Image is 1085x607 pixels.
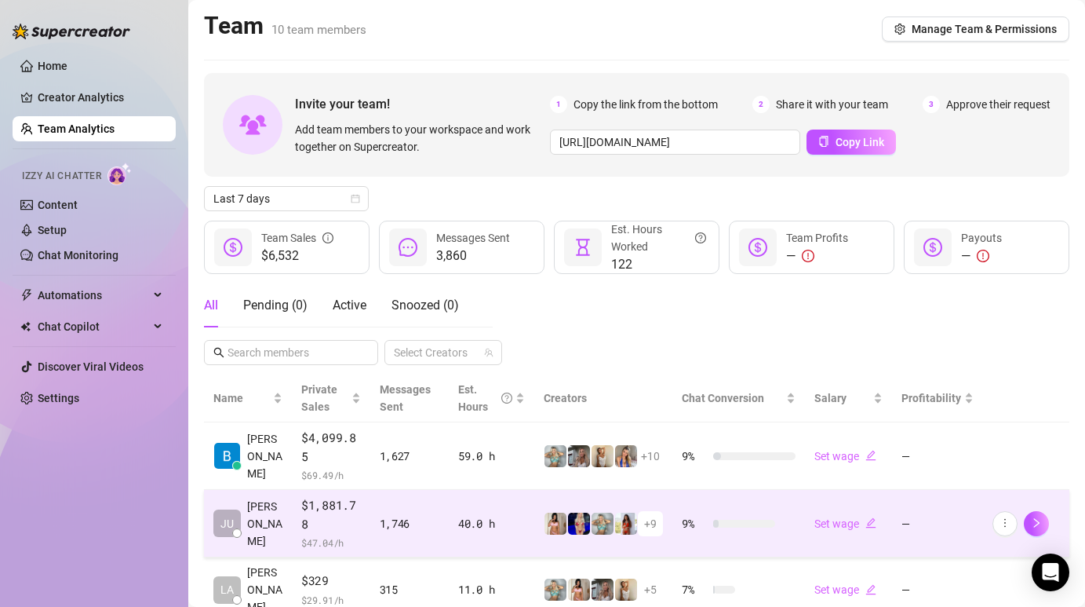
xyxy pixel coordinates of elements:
div: Pending ( 0 ) [243,296,308,315]
span: team [484,348,493,357]
span: edit [865,584,876,595]
span: Messages Sent [436,232,510,244]
span: Snoozed ( 0 ) [391,298,459,313]
a: Creator Analytics [38,85,163,110]
span: question-circle [695,221,706,255]
span: $ 47.04 /h [301,535,361,550]
span: setting [894,24,905,35]
span: Name [213,389,270,407]
img: Janey [568,513,590,535]
input: Search members [228,344,356,361]
span: $6,532 [261,247,333,265]
img: logo-BBDzfeDw.svg [13,24,130,39]
img: AI Chatter [107,163,132,185]
span: + 9 [644,515,657,532]
span: calendar [351,194,360,203]
span: Manage Team & Permissions [912,23,1057,35]
div: Est. Hours [458,381,512,415]
div: — [961,247,1002,265]
span: 9 % [682,448,707,465]
img: Olivia [544,445,566,467]
span: Messages Sent [380,383,431,413]
a: Chat Monitoring [38,249,118,261]
div: All [204,296,218,315]
span: right [1031,517,1042,528]
span: 7 % [682,581,707,598]
span: thunderbolt [20,289,33,302]
div: — [786,247,848,265]
span: search [213,347,224,358]
img: Megan [615,579,637,601]
span: dollar-circle [224,238,242,257]
td: — [892,490,983,558]
span: Chat Copilot [38,314,149,339]
th: Name [204,375,292,422]
div: Team Sales [261,229,333,247]
span: + 5 [644,581,657,598]
span: copy [818,136,829,147]
span: Last 7 days [213,187,359,210]
span: Share it with your team [776,96,888,113]
th: Creators [534,375,672,422]
span: $ 69.49 /h [301,467,361,483]
span: Automations [38,283,149,308]
span: 2 [752,96,770,113]
img: Natalia [592,579,613,601]
img: Megan [592,445,613,467]
button: Copy Link [806,130,896,155]
span: 3,860 [436,247,510,265]
div: 40.0 h [458,515,525,532]
span: dollar-circle [923,238,942,257]
div: Open Intercom Messenger [1032,554,1069,591]
span: Chat Conversion [682,392,764,404]
span: Invite your team! [295,94,550,114]
a: Home [38,60,67,72]
span: exclamation-circle [977,250,989,262]
span: info-circle [322,229,333,247]
img: Linnebel [615,513,637,535]
span: message [399,238,417,257]
img: Barbara van der… [214,443,240,469]
h2: Team [204,11,366,41]
span: 9 % [682,515,707,532]
span: 1 [550,96,567,113]
span: Copy Link [836,136,884,148]
span: $1,881.78 [301,496,361,533]
div: Est. Hours Worked [611,221,706,255]
span: Copy the link from the bottom [573,96,718,113]
span: more [999,517,1010,528]
span: edit [865,517,876,528]
span: $329 [301,572,361,591]
span: JU [220,515,234,532]
span: Payouts [961,232,1002,244]
div: 11.0 h [458,581,525,598]
span: Active [333,298,366,313]
img: Jenna [615,445,637,467]
span: edit [865,450,876,461]
button: Manage Team & Permissions [882,16,1069,42]
span: + 10 [641,448,660,465]
div: 1,627 [380,448,439,465]
span: exclamation-circle [802,250,814,262]
a: Content [38,199,78,211]
span: 10 team members [271,23,366,37]
span: LA [220,581,234,598]
span: $4,099.85 [301,429,361,466]
a: Discover Viral Videos [38,360,144,373]
div: 1,746 [380,515,439,532]
img: Olivia [544,579,566,601]
span: Add team members to your workspace and work together on Supercreator. [295,121,544,155]
span: Izzy AI Chatter [22,169,101,184]
span: Salary [814,392,847,404]
span: Team Profits [786,232,848,244]
a: Team Analytics [38,122,115,135]
span: 3 [923,96,940,113]
img: S [544,513,566,535]
a: Set wageedit [814,450,876,463]
span: Profitability [901,392,961,404]
span: 122 [611,255,706,274]
img: S [568,579,590,601]
a: Setup [38,224,67,236]
span: hourglass [573,238,592,257]
span: [PERSON_NAME] [247,430,282,482]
